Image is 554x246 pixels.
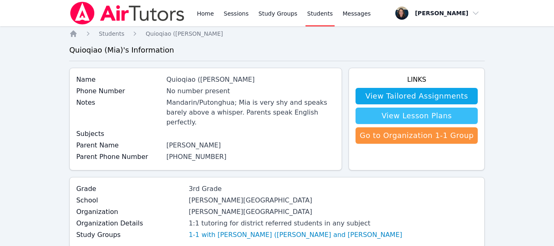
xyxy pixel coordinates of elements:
[76,230,184,240] label: Study Groups
[99,30,124,37] span: Students
[166,98,335,127] div: Mandarin/Putonghua; Mia is very shy and speaks barely above a whisper. Parents speak English perf...
[166,86,335,96] div: No number present
[146,30,223,37] span: Quioqiao ([PERSON_NAME]
[189,184,402,194] div: 3rd Grade
[76,86,162,96] label: Phone Number
[166,140,335,150] div: [PERSON_NAME]
[76,129,162,139] label: Subjects
[76,98,162,108] label: Notes
[356,88,478,104] a: View Tailored Assignments
[189,218,402,228] div: 1:1 tutoring for district referred students in any subject
[99,30,124,38] a: Students
[76,140,162,150] label: Parent Name
[189,230,402,240] a: 1-1 with [PERSON_NAME] ([PERSON_NAME] and [PERSON_NAME]
[76,218,184,228] label: Organization Details
[76,75,162,85] label: Name
[356,108,478,124] a: View Lesson Plans
[76,184,184,194] label: Grade
[166,75,335,85] div: Quioqiao ([PERSON_NAME]
[189,195,402,205] div: [PERSON_NAME][GEOGRAPHIC_DATA]
[356,127,478,144] a: Go to Organization 1-1 Group
[356,75,478,85] h4: Links
[166,153,227,161] a: [PHONE_NUMBER]
[69,2,185,25] img: Air Tutors
[189,207,402,217] div: [PERSON_NAME][GEOGRAPHIC_DATA]
[343,9,371,18] span: Messages
[76,195,184,205] label: School
[146,30,223,38] a: Quioqiao ([PERSON_NAME]
[69,30,485,38] nav: Breadcrumb
[76,207,184,217] label: Organization
[76,152,162,162] label: Parent Phone Number
[69,44,485,56] h3: Quioqiao (Mia) 's Information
